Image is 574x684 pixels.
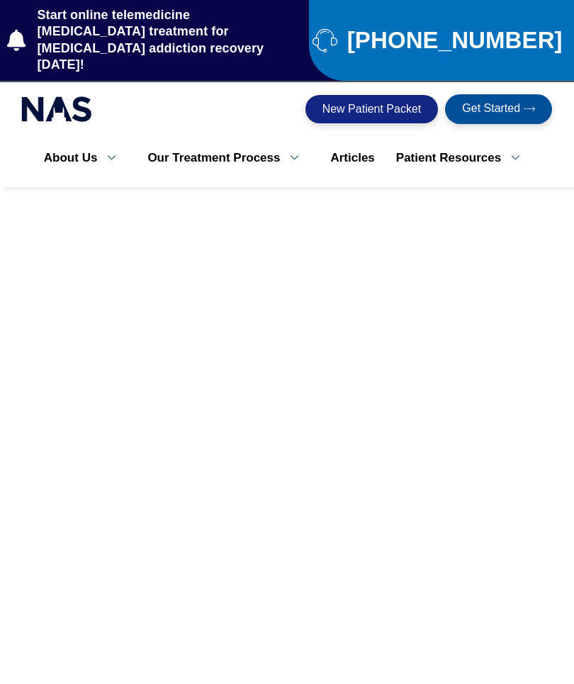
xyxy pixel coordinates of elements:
[34,7,298,74] span: Start online telemedicine [MEDICAL_DATA] treatment for [MEDICAL_DATA] addiction recovery [DATE]!
[33,143,137,173] a: About Us
[445,94,552,124] a: Get Started
[322,103,422,115] span: New Patient Packet
[386,143,541,173] a: Patient Resources
[137,143,320,173] a: Our Treatment Process
[313,28,568,52] a: [PHONE_NUMBER]
[305,95,439,123] a: New Patient Packet
[344,33,563,48] span: [PHONE_NUMBER]
[21,93,92,125] img: national addiction specialists online suboxone clinic - logo
[320,143,385,173] a: Articles
[462,103,520,116] span: Get Started
[7,7,298,74] a: Start online telemedicine [MEDICAL_DATA] treatment for [MEDICAL_DATA] addiction recovery [DATE]!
